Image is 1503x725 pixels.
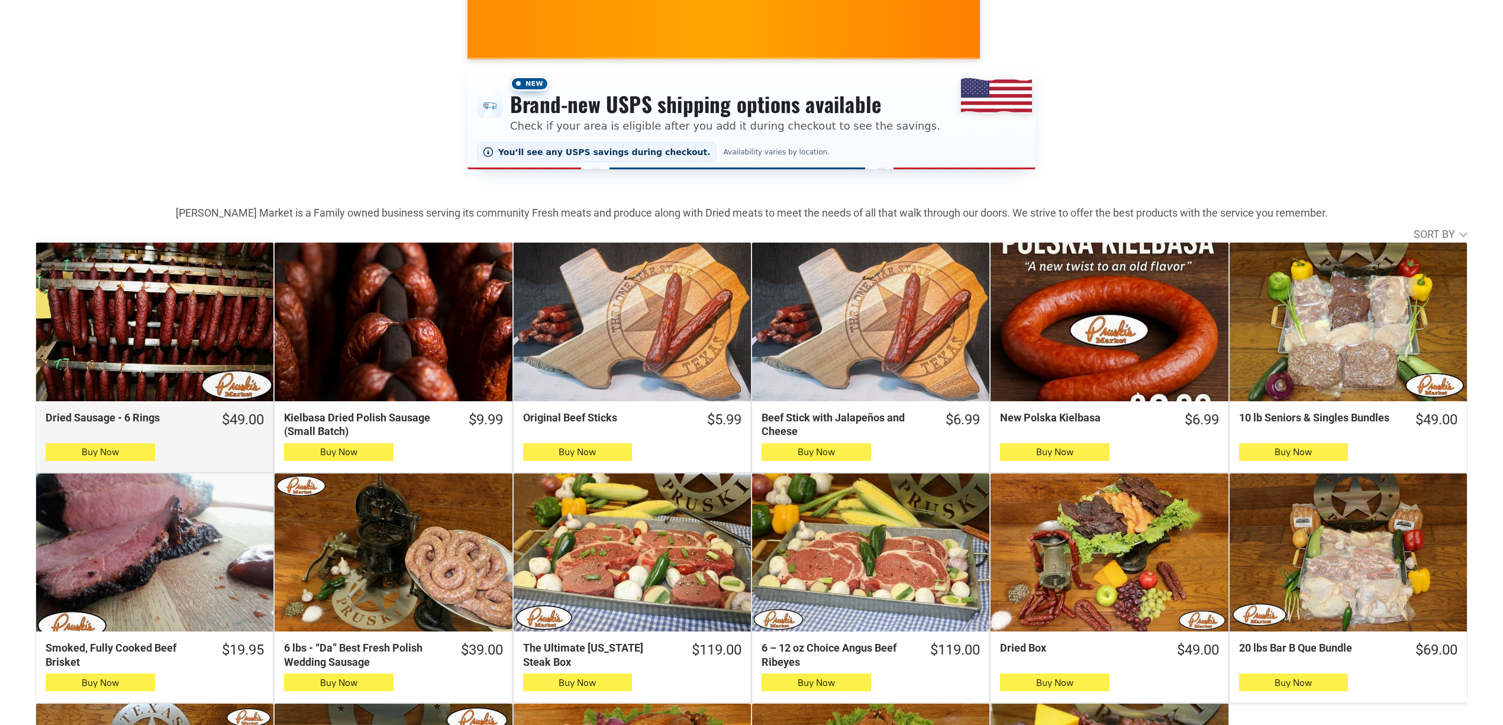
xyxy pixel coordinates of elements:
span: Buy Now [798,677,835,688]
div: Kielbasa Dried Polish Sausage (Small Batch) [284,411,446,439]
a: $119.00The Ultimate [US_STATE] Steak Box [514,641,751,669]
div: $69.00 [1415,641,1457,659]
a: $19.95Smoked, Fully Cooked Beef Brisket [36,641,273,669]
span: Buy Now [559,677,596,688]
span: You’ll see any USPS savings during checkout. [498,147,711,157]
a: Dried Sausage - 6 Rings [36,243,273,401]
span: New [510,76,549,91]
button: Buy Now [762,674,871,691]
a: 20 lbs Bar B Que Bundle [1230,473,1467,632]
div: $9.99 [469,411,503,429]
span: Buy Now [798,446,835,457]
div: $119.00 [930,641,980,659]
div: $49.00 [222,411,264,429]
button: Buy Now [523,443,633,461]
div: New Polska Kielbasa [1000,411,1162,424]
a: The Ultimate Texas Steak Box [514,473,751,632]
div: $49.00 [1177,641,1219,659]
a: $39.006 lbs - “Da” Best Fresh Polish Wedding Sausage [275,641,512,669]
div: 6 – 12 oz Choice Angus Beef Ribeyes [762,641,908,669]
button: Buy Now [284,674,394,691]
div: Smoked, Fully Cooked Beef Brisket [46,641,200,669]
div: 6 lbs - “Da” Best Fresh Polish Wedding Sausage [284,641,438,669]
a: 6 – 12 oz Choice Angus Beef Ribeyes [752,473,989,632]
span: Availability varies by location. [721,148,832,156]
span: Buy Now [320,446,357,457]
button: Buy Now [46,443,155,461]
div: Original Beef Sticks [523,411,685,424]
div: 10 lb Seniors & Singles Bundles [1239,411,1394,424]
strong: [PERSON_NAME] Market is a Family owned business serving its community Fresh meats and produce alo... [176,207,1328,219]
span: Buy Now [559,446,596,457]
a: $119.006 – 12 oz Choice Angus Beef Ribeyes [752,641,989,669]
a: $9.99Kielbasa Dried Polish Sausage (Small Batch) [275,411,512,439]
button: Buy Now [1000,443,1109,461]
p: Check if your area is eligible after you add it during checkout to see the savings. [510,118,940,134]
a: New Polska Kielbasa [991,243,1228,401]
a: $49.00Dried Sausage - 6 Rings [36,411,273,429]
div: $19.95 [222,641,264,659]
a: $6.99New Polska Kielbasa [991,411,1228,429]
a: Dried Box [991,473,1228,632]
div: $119.00 [692,641,741,659]
button: Buy Now [46,674,155,691]
span: Buy Now [82,677,119,688]
a: Kielbasa Dried Polish Sausage (Small Batch) [275,243,512,401]
a: $49.00Dried Box [991,641,1228,659]
button: Buy Now [284,443,394,461]
a: $49.0010 lb Seniors & Singles Bundles [1230,411,1467,429]
div: Beef Stick with Jalapeños and Cheese [762,411,924,439]
button: Buy Now [1239,674,1349,691]
span: Buy Now [82,446,119,457]
a: Original Beef Sticks [514,243,751,401]
div: $6.99 [1185,411,1219,429]
div: $49.00 [1415,411,1457,429]
div: $39.00 [461,641,503,659]
span: Buy Now [1036,677,1073,688]
button: Buy Now [1000,674,1109,691]
div: $5.99 [707,411,741,429]
a: 10 lb Seniors &amp; Singles Bundles [1230,243,1467,401]
a: $5.99Original Beef Sticks [514,411,751,429]
div: Dried Sausage - 6 Rings [46,411,200,424]
button: Buy Now [1239,443,1349,461]
h3: Brand-new USPS shipping options available [510,91,940,117]
div: The Ultimate [US_STATE] Steak Box [523,641,670,669]
a: Smoked, Fully Cooked Beef Brisket [36,473,273,632]
div: 20 lbs Bar B Que Bundle [1239,641,1394,655]
div: $6.99 [946,411,980,429]
button: Buy Now [523,674,633,691]
a: $6.99Beef Stick with Jalapeños and Cheese [752,411,989,439]
span: Buy Now [320,677,357,688]
div: Dried Box [1000,641,1154,655]
span: Buy Now [1036,446,1073,457]
button: Buy Now [762,443,871,461]
a: 6 lbs - “Da” Best Fresh Polish Wedding Sausage [275,473,512,632]
div: Shipping options announcement [467,69,1036,169]
span: [PERSON_NAME] MARKET [962,22,1195,41]
span: Buy Now [1275,677,1312,688]
a: Beef Stick with Jalapeños and Cheese [752,243,989,401]
a: $69.0020 lbs Bar B Que Bundle [1230,641,1467,659]
span: Buy Now [1275,446,1312,457]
